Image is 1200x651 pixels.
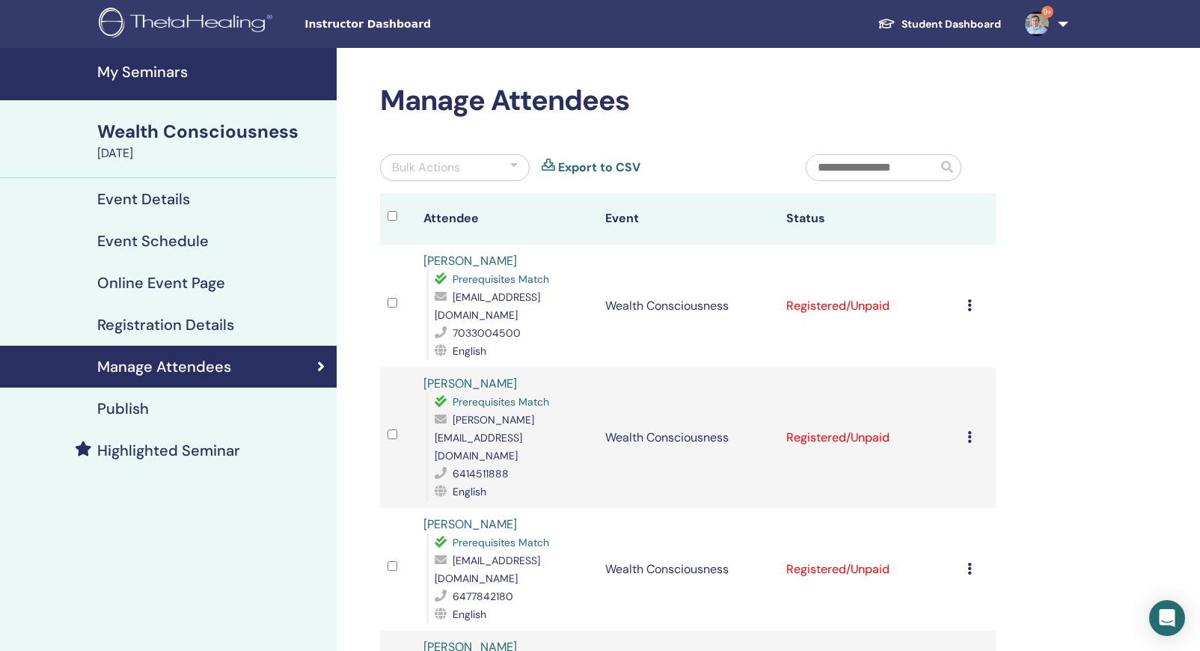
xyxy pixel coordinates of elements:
[453,467,509,480] span: 6414511888
[453,485,486,498] span: English
[435,290,540,322] span: [EMAIL_ADDRESS][DOMAIN_NAME]
[97,316,234,334] h4: Registration Details
[558,159,640,177] a: Export to CSV
[435,554,540,585] span: [EMAIL_ADDRESS][DOMAIN_NAME]
[392,159,460,177] div: Bulk Actions
[598,508,779,631] td: Wealth Consciousness
[97,144,328,162] div: [DATE]
[416,193,597,245] th: Attendee
[1025,12,1049,36] img: default.jpg
[97,441,240,459] h4: Highlighted Seminar
[423,516,517,532] a: [PERSON_NAME]
[453,326,521,340] span: 7033004500
[97,190,190,208] h4: Event Details
[97,358,231,376] h4: Manage Attendees
[97,63,328,81] h4: My Seminars
[97,274,225,292] h4: Online Event Page
[304,16,529,32] span: Instructor Dashboard
[453,536,549,549] span: Prerequisites Match
[453,590,513,603] span: 6477842180
[1041,6,1053,18] span: 9+
[779,193,960,245] th: Status
[878,17,896,30] img: graduation-cap-white.svg
[453,608,486,621] span: English
[435,413,534,462] span: [PERSON_NAME][EMAIL_ADDRESS][DOMAIN_NAME]
[598,245,779,367] td: Wealth Consciousness
[380,84,996,118] h2: Manage Attendees
[423,253,517,269] a: [PERSON_NAME]
[97,232,209,250] h4: Event Schedule
[598,367,779,508] td: Wealth Consciousness
[866,10,1013,38] a: Student Dashboard
[453,344,486,358] span: English
[1149,600,1185,636] div: Open Intercom Messenger
[453,272,549,286] span: Prerequisites Match
[423,376,517,391] a: [PERSON_NAME]
[99,7,278,41] img: logo.png
[453,395,549,409] span: Prerequisites Match
[97,119,328,144] div: Wealth Consciousness
[598,193,779,245] th: Event
[97,400,149,418] h4: Publish
[88,119,337,162] a: Wealth Consciousness[DATE]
